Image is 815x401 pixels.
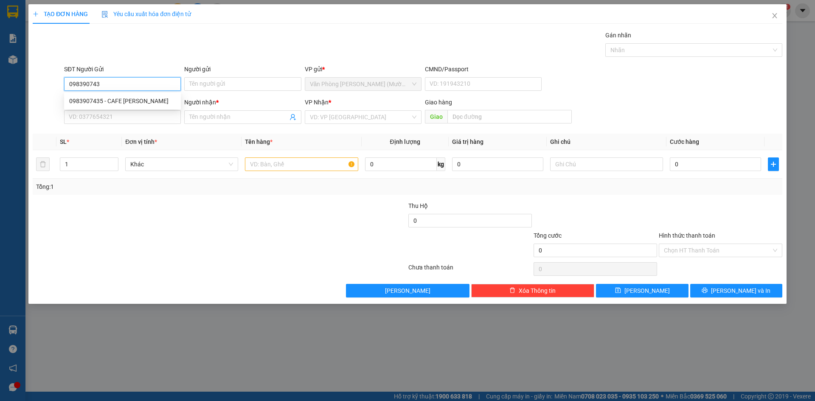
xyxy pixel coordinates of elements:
[768,157,779,171] button: plus
[310,78,416,90] span: Văn Phòng Trần Phú (Mường Thanh)
[763,4,787,28] button: Close
[425,110,447,123] span: Giao
[184,64,301,74] div: Người gửi
[101,11,191,17] span: Yêu cầu xuất hóa đơn điện tử
[407,263,533,278] div: Chưa thanh toán
[670,138,699,145] span: Cước hàng
[33,11,39,17] span: plus
[60,138,67,145] span: SL
[519,286,556,295] span: Xóa Thông tin
[385,286,430,295] span: [PERSON_NAME]
[550,157,663,171] input: Ghi Chú
[408,202,428,209] span: Thu Hộ
[69,96,176,106] div: 0983907435 - CAFE [PERSON_NAME]
[471,284,595,297] button: deleteXóa Thông tin
[125,138,157,145] span: Đơn vị tính
[452,157,543,171] input: 0
[289,114,296,121] span: user-add
[509,287,515,294] span: delete
[33,11,88,17] span: TẠO ĐƠN HÀNG
[437,157,445,171] span: kg
[659,232,715,239] label: Hình thức thanh toán
[771,12,778,19] span: close
[425,64,542,74] div: CMND/Passport
[615,287,621,294] span: save
[547,134,666,150] th: Ghi chú
[425,99,452,106] span: Giao hàng
[64,94,181,108] div: 0983907435 - CAFE HOÀNG TUẤN
[184,98,301,107] div: Người nhận
[534,232,562,239] span: Tổng cước
[624,286,670,295] span: [PERSON_NAME]
[711,286,770,295] span: [PERSON_NAME] và In
[390,138,420,145] span: Định lượng
[305,99,329,106] span: VP Nhận
[447,110,572,123] input: Dọc đường
[245,157,358,171] input: VD: Bàn, Ghế
[64,64,181,74] div: SĐT Người Gửi
[452,138,483,145] span: Giá trị hàng
[36,182,315,191] div: Tổng: 1
[36,157,50,171] button: delete
[130,158,233,171] span: Khác
[596,284,688,297] button: save[PERSON_NAME]
[702,287,708,294] span: printer
[690,284,782,297] button: printer[PERSON_NAME] và In
[605,32,631,39] label: Gán nhãn
[305,64,422,74] div: VP gửi
[101,11,108,18] img: icon
[768,161,778,168] span: plus
[346,284,469,297] button: [PERSON_NAME]
[245,138,273,145] span: Tên hàng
